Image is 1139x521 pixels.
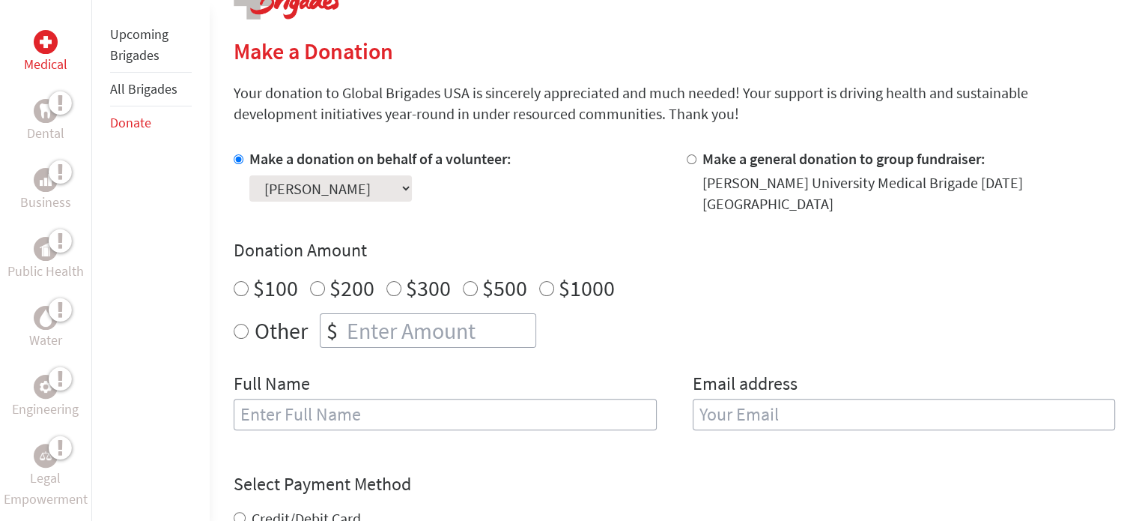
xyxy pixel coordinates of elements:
[27,99,64,144] a: DentalDental
[40,174,52,186] img: Business
[234,82,1115,124] p: Your donation to Global Brigades USA is sincerely appreciated and much needed! Your support is dr...
[24,54,67,75] p: Medical
[24,30,67,75] a: MedicalMedical
[559,274,615,302] label: $1000
[110,25,168,64] a: Upcoming Brigades
[693,372,798,399] label: Email address
[34,30,58,54] div: Medical
[234,238,1115,262] h4: Donation Amount
[234,37,1115,64] h2: Make a Donation
[234,372,310,399] label: Full Name
[3,444,88,510] a: Legal EmpowermentLegal Empowerment
[253,274,298,302] label: $100
[110,106,192,139] li: Donate
[329,274,374,302] label: $200
[29,306,62,351] a: WaterWater
[40,103,52,118] img: Dental
[702,172,1115,214] div: [PERSON_NAME] University Medical Brigade [DATE] [GEOGRAPHIC_DATA]
[20,192,71,213] p: Business
[702,149,985,168] label: Make a general donation to group fundraiser:
[40,381,52,393] img: Engineering
[7,237,84,282] a: Public HealthPublic Health
[12,399,79,420] p: Engineering
[110,114,151,131] a: Donate
[20,168,71,213] a: BusinessBusiness
[234,472,1115,496] h4: Select Payment Method
[40,241,52,256] img: Public Health
[321,314,344,347] div: $
[34,444,58,468] div: Legal Empowerment
[255,313,308,348] label: Other
[34,375,58,399] div: Engineering
[7,261,84,282] p: Public Health
[482,274,527,302] label: $500
[34,168,58,192] div: Business
[344,314,535,347] input: Enter Amount
[110,73,192,106] li: All Brigades
[110,18,192,73] li: Upcoming Brigades
[29,330,62,351] p: Water
[406,274,451,302] label: $300
[40,309,52,326] img: Water
[34,99,58,123] div: Dental
[110,80,177,97] a: All Brigades
[40,36,52,48] img: Medical
[693,399,1115,430] input: Your Email
[249,149,511,168] label: Make a donation on behalf of a volunteer:
[34,237,58,261] div: Public Health
[34,306,58,330] div: Water
[12,375,79,420] a: EngineeringEngineering
[3,468,88,510] p: Legal Empowerment
[40,451,52,460] img: Legal Empowerment
[27,123,64,144] p: Dental
[234,399,656,430] input: Enter Full Name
